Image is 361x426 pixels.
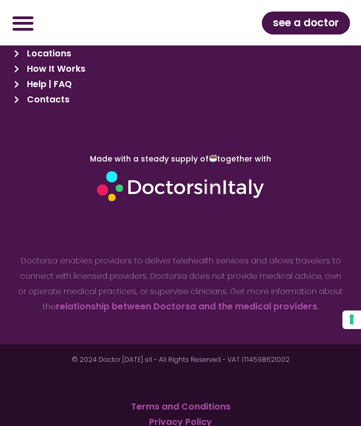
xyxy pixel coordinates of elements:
span: Contacts [24,92,70,107]
span: see a doctor [273,14,339,32]
a: Contacts [14,92,347,107]
span: Locations [24,46,71,61]
a: How It Works [14,61,347,77]
p: Doctorsa enables providers to deliver telehealth services and allows travelers to connect with li... [16,253,345,314]
a: see a doctor [262,11,350,34]
a: relationship between Doctorsa and the medical providers [56,300,317,313]
a: Help | FAQ [14,77,347,92]
p: © 2024 Doctor [DATE] srl - All Rights Reserved - VAT IT14598621002 [11,355,350,364]
img: ☕ [209,154,217,162]
span: How It Works [24,61,85,77]
div: Menu Toggle [5,5,40,40]
strong: . [317,301,319,312]
a: Terms and Conditions [131,400,231,413]
span: Help | FAQ [24,77,72,92]
p: Made with a steady supply of together with [22,154,339,164]
button: Your consent preferences for tracking technologies [342,310,361,329]
a: Locations [14,46,347,61]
